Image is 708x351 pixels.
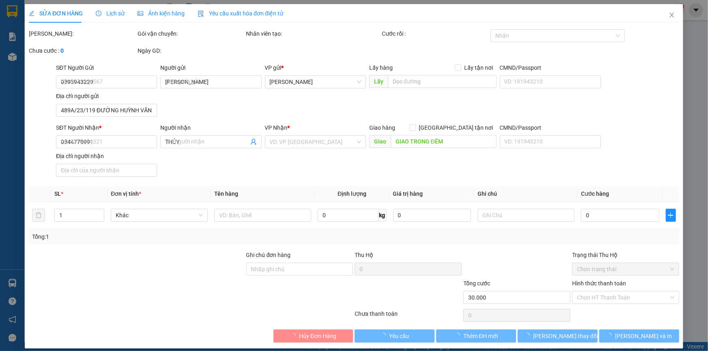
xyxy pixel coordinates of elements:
[138,29,245,38] div: Gói vận chuyển:
[369,135,391,148] span: Giao
[246,252,291,258] label: Ghi chú đơn hàng
[382,29,489,38] div: Cước rồi :
[389,332,409,340] span: Yêu cầu
[246,263,353,276] input: Ghi chú đơn hàng
[666,212,676,218] span: plus
[116,209,203,221] span: Khác
[198,10,283,17] span: Yêu cầu xuất hóa đơn điện tử
[354,309,463,323] div: Chưa thanh toán
[581,190,609,197] span: Cước hàng
[500,123,601,132] div: CMND/Passport
[56,152,157,161] div: Địa chỉ người nhận
[29,11,34,16] span: edit
[56,104,157,117] input: Địa chỉ của người gửi
[474,186,578,202] th: Ghi chú
[355,252,373,258] span: Thu Hộ
[273,330,353,342] button: Hủy Đơn Hàng
[461,63,497,72] span: Lấy tận nơi
[369,75,388,88] span: Lấy
[214,209,311,222] input: VD: Bàn, Ghế
[32,209,45,222] button: delete
[96,10,125,17] span: Lịch sử
[250,139,257,145] span: user-add
[478,209,575,222] input: Ghi Chú
[391,135,497,148] input: Dọc đường
[369,124,395,131] span: Giao hàng
[500,63,601,72] div: CMND/Passport
[379,209,387,222] span: kg
[577,263,674,275] span: Chọn trạng thái
[615,332,672,340] span: [PERSON_NAME] và In
[214,190,238,197] span: Tên hàng
[369,64,393,71] span: Lấy hàng
[198,11,204,17] img: icon
[270,76,361,88] span: Cao Lãnh
[56,123,157,132] div: SĐT Người Nhận
[138,10,185,17] span: Ảnh kiện hàng
[669,12,675,18] span: close
[265,63,366,72] div: VP gửi
[661,4,683,27] button: Close
[56,63,157,72] div: SĐT Người Gửi
[138,46,245,55] div: Ngày GD:
[393,190,423,197] span: Giá trị hàng
[54,190,61,197] span: SL
[96,11,101,16] span: clock-circle
[246,29,381,38] div: Nhân viên tạo:
[388,75,497,88] input: Dọc đường
[524,333,533,338] span: loading
[463,332,498,340] span: Thêm ĐH mới
[607,333,615,338] span: loading
[32,232,273,241] div: Tổng: 1
[56,164,157,177] input: Địa chỉ của người nhận
[355,330,435,342] button: Yêu cầu
[454,333,463,338] span: loading
[518,330,598,342] button: [PERSON_NAME] thay đổi
[436,330,516,342] button: Thêm ĐH mới
[299,332,336,340] span: Hủy Đơn Hàng
[160,63,261,72] div: Người gửi
[338,190,366,197] span: Định lượng
[265,124,288,131] span: VP Nhận
[416,123,497,132] span: [GEOGRAPHIC_DATA] tận nơi
[111,190,141,197] span: Đơn vị tính
[463,280,490,287] span: Tổng cước
[29,10,83,17] span: SỬA ĐƠN HÀNG
[160,123,261,132] div: Người nhận
[533,332,598,340] span: [PERSON_NAME] thay đổi
[572,280,626,287] label: Hình thức thanh toán
[290,333,299,338] span: loading
[56,92,157,101] div: Địa chỉ người gửi
[572,250,679,259] div: Trạng thái Thu Hộ
[599,330,679,342] button: [PERSON_NAME] và In
[29,46,136,55] div: Chưa cước :
[380,333,389,338] span: loading
[29,29,136,38] div: [PERSON_NAME]:
[60,47,64,54] b: 0
[138,11,143,16] span: picture
[666,209,676,222] button: plus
